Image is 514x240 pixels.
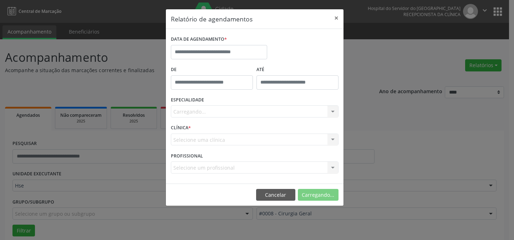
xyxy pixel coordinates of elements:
button: Carregando... [298,189,339,201]
label: ESPECIALIDADE [171,95,204,106]
label: PROFISSIONAL [171,150,203,161]
label: De [171,64,253,75]
button: Cancelar [256,189,295,201]
label: CLÍNICA [171,122,191,134]
label: DATA DE AGENDAMENTO [171,34,227,45]
button: Close [329,9,343,27]
label: ATÉ [256,64,339,75]
h5: Relatório de agendamentos [171,14,253,24]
